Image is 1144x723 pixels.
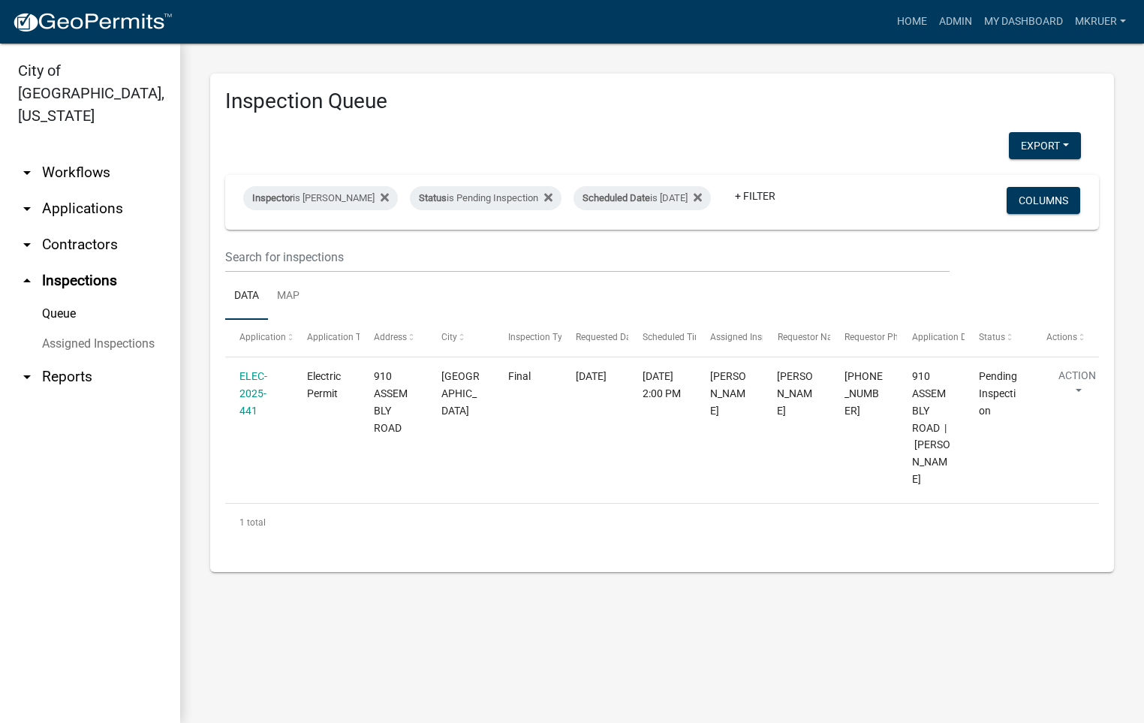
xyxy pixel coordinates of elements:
[574,186,711,210] div: is [DATE]
[239,370,267,417] a: ELEC-2025-441
[1007,187,1080,214] button: Columns
[912,370,950,485] span: 910 ASSEMBLY ROAD | Tolnay Kearstin
[410,186,561,210] div: is Pending Inspection
[583,192,650,203] span: Scheduled Date
[441,370,480,417] span: JEFFERSONVILLE
[844,370,883,417] span: 502-314-2366
[576,370,607,382] span: 08/12/2025
[225,504,1099,541] div: 1 total
[18,368,36,386] i: arrow_drop_down
[427,320,495,356] datatable-header-cell: City
[777,332,844,342] span: Requestor Name
[243,186,398,210] div: is [PERSON_NAME]
[561,320,629,356] datatable-header-cell: Requested Date
[508,332,572,342] span: Inspection Type
[374,332,407,342] span: Address
[696,320,763,356] datatable-header-cell: Assigned Inspector
[307,370,341,399] span: Electric Permit
[723,182,787,209] a: + Filter
[830,320,898,356] datatable-header-cell: Requestor Phone
[419,192,447,203] span: Status
[897,320,965,356] datatable-header-cell: Application Description
[225,242,950,273] input: Search for inspections
[268,273,309,321] a: Map
[360,320,427,356] datatable-header-cell: Address
[1009,132,1081,159] button: Export
[978,8,1069,36] a: My Dashboard
[763,320,830,356] datatable-header-cell: Requestor Name
[18,236,36,254] i: arrow_drop_down
[891,8,933,36] a: Home
[710,332,787,342] span: Assigned Inspector
[710,370,746,417] span: Mike Kruer
[307,332,375,342] span: Application Type
[1046,332,1077,342] span: Actions
[777,370,813,417] span: Jamason Welker
[18,272,36,290] i: arrow_drop_up
[628,320,696,356] datatable-header-cell: Scheduled Time
[239,332,286,342] span: Application
[965,320,1032,356] datatable-header-cell: Status
[508,370,531,382] span: Final
[1046,368,1108,405] button: Action
[643,332,707,342] span: Scheduled Time
[374,370,408,433] span: 910 ASSEMBLY ROAD
[225,273,268,321] a: Data
[576,332,639,342] span: Requested Date
[979,370,1017,417] span: Pending Inspection
[252,192,293,203] span: Inspector
[1069,8,1132,36] a: mkruer
[643,368,681,402] div: [DATE] 2:00 PM
[1031,320,1099,356] datatable-header-cell: Actions
[225,89,1099,114] h3: Inspection Queue
[912,332,1007,342] span: Application Description
[293,320,360,356] datatable-header-cell: Application Type
[18,200,36,218] i: arrow_drop_down
[979,332,1005,342] span: Status
[225,320,293,356] datatable-header-cell: Application
[933,8,978,36] a: Admin
[441,332,457,342] span: City
[494,320,561,356] datatable-header-cell: Inspection Type
[18,164,36,182] i: arrow_drop_down
[844,332,914,342] span: Requestor Phone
